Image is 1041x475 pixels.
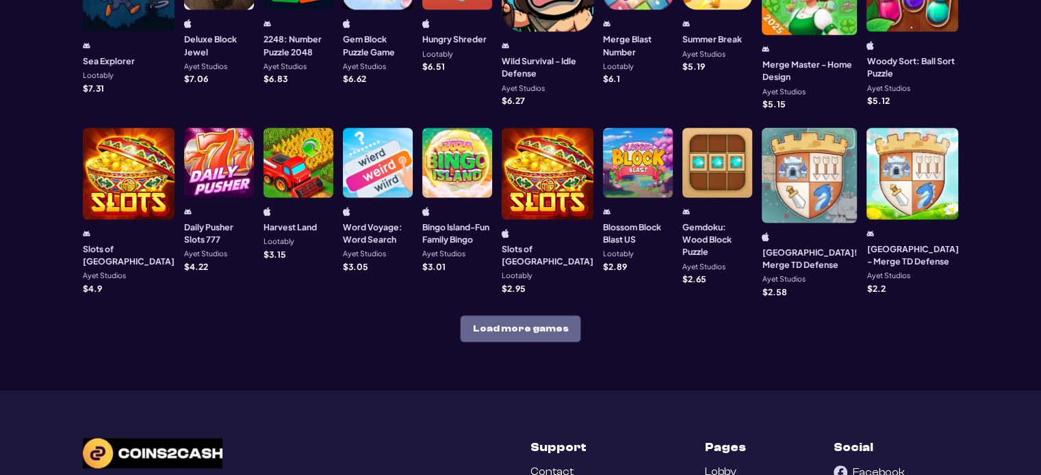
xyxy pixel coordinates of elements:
p: Ayet Studios [866,85,910,92]
h3: Bingo Island-Fun Family Bingo [422,221,492,246]
h3: Deluxe Block Jewel [184,33,254,58]
p: $ 2.2 [866,284,885,293]
img: android [682,19,690,28]
h3: Support [530,438,587,456]
img: ios [762,232,769,241]
img: android [184,207,192,216]
img: android [83,229,90,238]
p: Lootably [603,250,634,258]
h3: Blossom Block Blast US [603,221,673,246]
p: $ 2.65 [682,275,706,283]
img: android [682,207,690,216]
p: Ayet Studios [682,51,725,58]
h3: Pages [705,438,746,456]
img: ios [264,207,271,216]
img: android [866,229,874,238]
img: C2C Logo [83,438,222,468]
h3: Merge Master - Home Design [762,58,857,83]
p: $ 6.27 [502,96,525,105]
h3: Slots of [GEOGRAPHIC_DATA] [502,243,593,268]
p: $ 6.51 [422,62,445,70]
p: Lootably [422,51,453,58]
p: Ayet Studios [83,272,126,280]
h3: Gem Block Puzzle Game [343,33,413,58]
h3: Slots of [GEOGRAPHIC_DATA] [83,243,175,268]
img: ios [184,19,192,28]
h3: Daily Pusher Slots 777 [184,221,254,246]
img: ios [422,207,430,216]
img: android [603,207,611,216]
h3: Merge Blast Number [603,33,673,58]
p: Ayet Studios [866,272,910,280]
p: $ 4.9 [83,284,102,293]
p: $ 5.12 [866,96,889,105]
p: $ 6.1 [603,74,620,83]
p: Lootably [264,238,294,245]
p: $ 2.95 [502,284,526,293]
h3: Social [834,438,873,456]
p: $ 3.05 [343,262,368,271]
p: Lootably [502,272,532,280]
p: Ayet Studios [762,88,805,96]
p: Ayet Studios [422,250,465,258]
h3: Summer Break [682,33,742,45]
p: $ 2.58 [762,288,786,296]
h3: [GEOGRAPHIC_DATA] - Merge TD Defense [866,243,958,268]
p: $ 6.83 [264,74,287,83]
img: ios [422,19,430,28]
h3: Gemdoku: Wood Block Puzzle [682,221,752,258]
img: android [264,19,271,28]
p: Ayet Studios [343,250,386,258]
img: ios [343,207,350,216]
p: $ 2.89 [603,262,627,271]
p: $ 5.15 [762,100,785,108]
h3: Hungry Shreder [422,33,487,45]
h3: Harvest Land [264,221,317,233]
p: $ 5.19 [682,62,705,70]
p: $ 6.62 [343,74,366,83]
p: Ayet Studios [682,263,725,271]
p: Lootably [83,72,114,79]
h3: 2248: Number Puzzle 2048 [264,33,333,58]
img: android [502,41,509,50]
h3: Wild Survival - Idle Defense [502,55,593,80]
img: android [603,19,611,28]
p: Ayet Studios [762,275,805,283]
p: Lootably [603,63,634,70]
p: $ 7.31 [83,84,104,92]
img: ios [502,229,509,238]
p: Ayet Studios [184,63,227,70]
p: Ayet Studios [184,250,227,258]
p: $ 3.01 [422,262,446,271]
h3: [GEOGRAPHIC_DATA]! Merge TD Defense [762,246,857,271]
p: $ 3.15 [264,250,286,258]
h3: Woody Sort: Ball Sort Puzzle [866,55,958,80]
h3: Word Voyage: Word Search [343,221,413,246]
img: android [762,44,769,53]
img: ios [343,19,350,28]
button: Load more games [460,315,581,342]
p: $ 7.06 [184,74,208,83]
h3: Sea Explorer [83,55,135,67]
p: Ayet Studios [502,85,545,92]
p: Ayet Studios [264,63,307,70]
img: android [83,41,90,50]
p: $ 4.22 [184,262,208,271]
p: Ayet Studios [343,63,386,70]
img: ios [866,41,874,50]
